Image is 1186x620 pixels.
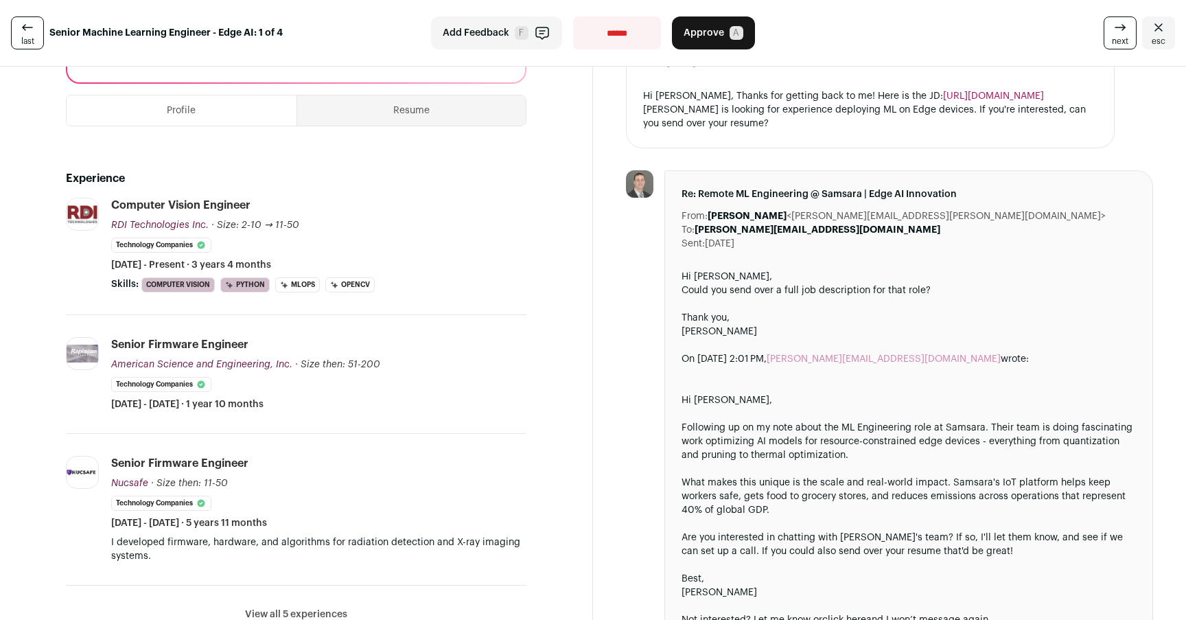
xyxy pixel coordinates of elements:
div: Hi [PERSON_NAME], [682,270,1136,284]
li: Python [220,277,270,292]
button: Add Feedback F [431,16,562,49]
a: [URL][DOMAIN_NAME] [943,91,1044,101]
dt: Sent: [682,237,705,251]
span: Add Feedback [443,26,509,40]
b: [PERSON_NAME] [708,211,787,221]
span: F [515,26,528,40]
li: Computer Vision [141,277,215,292]
span: Nucsafe [111,479,148,488]
li: MLOps [275,277,320,292]
span: Re: Remote ML Engineering @ Samsara | Edge AI Innovation [682,187,1136,201]
span: [DATE] - Present · 3 years 4 months [111,258,271,272]
dd: [DATE] [705,237,734,251]
span: American Science and Engineering, Inc. [111,360,292,369]
dt: To: [682,223,695,237]
span: RDI Technologies Inc. [111,220,209,230]
img: ae1e8d371b5443861852e98bd80148661aee86cbe7e2f2a77810396e0898d9e4.jpg [67,198,98,230]
div: Best, [682,572,1136,586]
div: Thank you, [682,311,1136,325]
img: 538f09326ace774647b58067a32824f782493494a829a63c2e834061a3dfbafa.jpg [67,345,98,363]
img: f46ba29b87ac3759e31e6e6858cd41f25da9197a6aaea9bffa414917e7d87f80.jpg [626,170,653,198]
a: Close [1142,16,1175,49]
strong: Senior Machine Learning Engineer - Edge AI: 1 of 4 [49,26,283,40]
span: · Size: 2-10 → 11-50 [211,220,299,230]
div: What makes this unique is the scale and real-world impact. Samsara's IoT platform helps keep work... [682,476,1136,517]
div: Are you interested in chatting with [PERSON_NAME]'s team? If so, I'll let them know, and see if w... [682,531,1136,558]
li: Technology Companies [111,238,211,253]
h2: Experience [66,170,526,187]
button: Resume [297,95,526,126]
b: [PERSON_NAME][EMAIL_ADDRESS][DOMAIN_NAME] [695,225,940,235]
li: Technology Companies [111,496,211,511]
div: [PERSON_NAME] [682,325,1136,338]
li: OpenCV [325,277,375,292]
p: I developed firmware, hardware, and algorithms for radiation detection and X-ray imaging systems. [111,536,526,563]
div: Senior Firmware Engineer [111,456,248,471]
div: Following up on my note about the ML Engineering role at Samsara. Their team is doing fascinating... [682,421,1136,462]
span: · Size then: 51-200 [295,360,380,369]
button: Approve A [672,16,755,49]
div: Could you send over a full job description for that role? [682,284,1136,297]
dd: <[PERSON_NAME][EMAIL_ADDRESS][PERSON_NAME][DOMAIN_NAME]> [708,209,1106,223]
span: Skills: [111,277,139,291]
span: · Size then: 11-50 [151,479,228,488]
span: [DATE] - [DATE] · 1 year 10 months [111,398,264,411]
a: last [11,16,44,49]
a: next [1104,16,1137,49]
img: d7e8daf8c2ac616bc58662d58a5e94d53737e5f4ddbe7883a504d3d9ead0cd31 [67,468,98,477]
span: [DATE] - [DATE] · 5 years 11 months [111,516,267,530]
div: Hi [PERSON_NAME], Thanks for getting back to me! Here is the JD: [PERSON_NAME] is looking for exp... [643,89,1097,131]
li: Technology Companies [111,377,211,392]
span: A [730,26,743,40]
a: [PERSON_NAME][EMAIL_ADDRESS][DOMAIN_NAME] [767,354,1001,364]
span: Approve [684,26,724,40]
span: esc [1152,36,1165,47]
div: Hi [PERSON_NAME], [682,393,1136,407]
button: Profile [67,95,296,126]
span: next [1112,36,1128,47]
div: [PERSON_NAME] [682,586,1136,599]
div: Senior Firmware Engineer [111,337,248,352]
div: Computer Vision Engineer [111,198,251,213]
dt: From: [682,209,708,223]
blockquote: On [DATE] 2:01 PM, wrote: [682,352,1136,380]
span: last [21,36,34,47]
